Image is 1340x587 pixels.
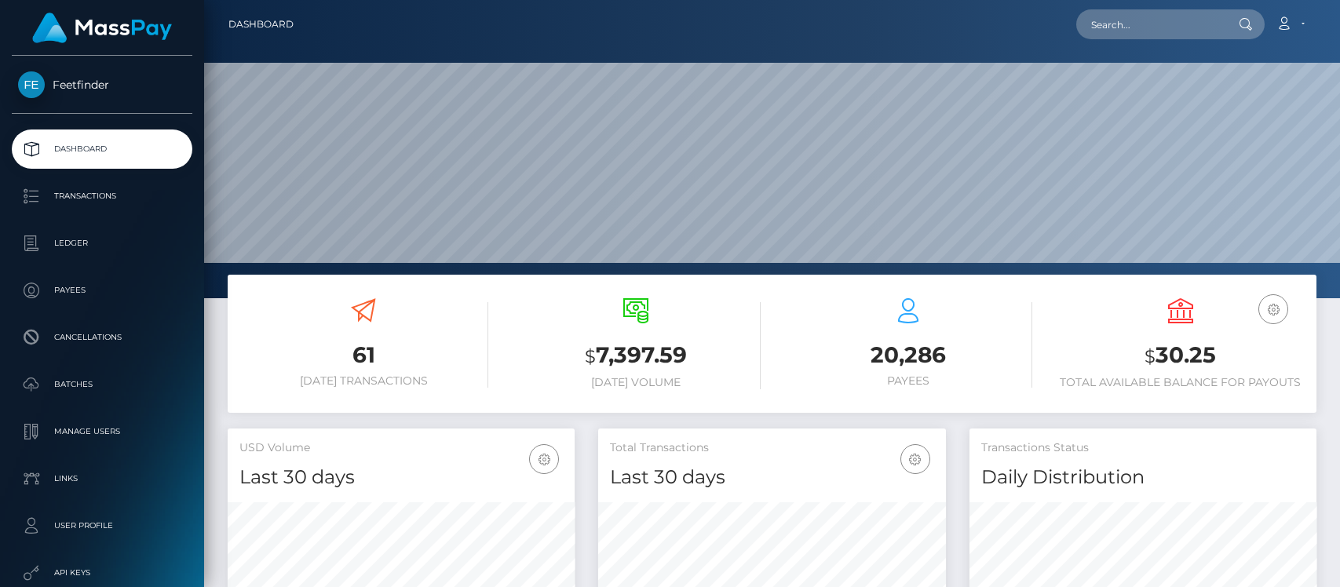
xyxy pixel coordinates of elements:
[239,374,488,388] h6: [DATE] Transactions
[239,464,563,491] h4: Last 30 days
[1056,376,1305,389] h6: Total Available Balance for Payouts
[610,464,933,491] h4: Last 30 days
[228,8,294,41] a: Dashboard
[981,440,1305,456] h5: Transactions Status
[610,440,933,456] h5: Total Transactions
[12,506,192,545] a: User Profile
[784,374,1033,388] h6: Payees
[512,340,761,372] h3: 7,397.59
[12,224,192,263] a: Ledger
[18,561,186,585] p: API Keys
[12,129,192,169] a: Dashboard
[239,440,563,456] h5: USD Volume
[1056,340,1305,372] h3: 30.25
[12,271,192,310] a: Payees
[12,318,192,357] a: Cancellations
[18,420,186,443] p: Manage Users
[784,340,1033,370] h3: 20,286
[12,177,192,216] a: Transactions
[18,137,186,161] p: Dashboard
[239,340,488,370] h3: 61
[18,373,186,396] p: Batches
[18,326,186,349] p: Cancellations
[585,345,596,367] small: $
[18,184,186,208] p: Transactions
[512,376,761,389] h6: [DATE] Volume
[18,71,45,98] img: Feetfinder
[12,78,192,92] span: Feetfinder
[32,13,172,43] img: MassPay Logo
[18,467,186,490] p: Links
[18,232,186,255] p: Ledger
[18,514,186,538] p: User Profile
[12,412,192,451] a: Manage Users
[981,464,1305,491] h4: Daily Distribution
[1145,345,1156,367] small: $
[18,279,186,302] p: Payees
[12,365,192,404] a: Batches
[12,459,192,498] a: Links
[1076,9,1224,39] input: Search...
